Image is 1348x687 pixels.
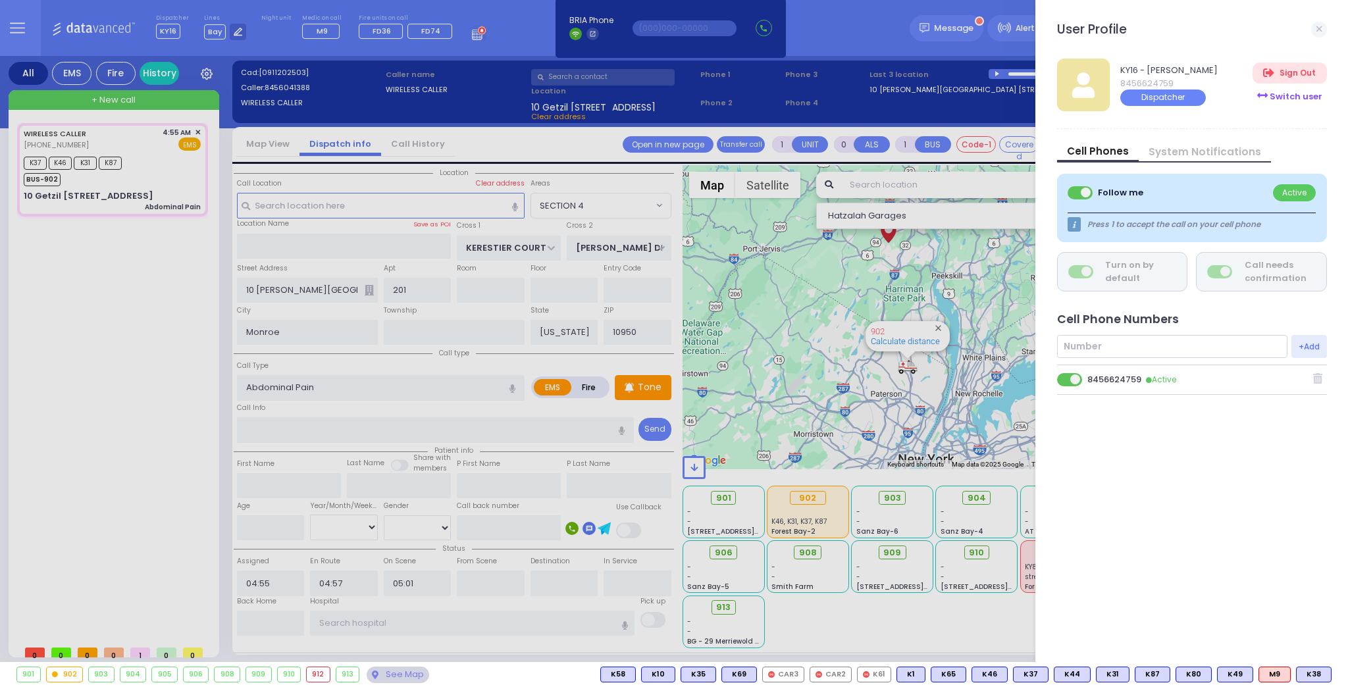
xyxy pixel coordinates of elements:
div: 902 [47,667,83,682]
div: BLS [641,667,675,682]
div: 913 [336,667,359,682]
span: KY16 - [PERSON_NAME] [1120,64,1218,77]
span: Press 1 to accept the call on your cell phone [1087,218,1260,230]
a: System Notifications [1139,145,1271,159]
div: K69 [721,667,757,682]
small: Active [1146,374,1176,385]
div: K1 [896,667,925,682]
img: red-radio-icon.svg [863,671,869,678]
div: BLS [1217,667,1253,682]
a: KY16 - [PERSON_NAME] 8456624759 [1120,64,1218,89]
div: M9 [1258,667,1291,682]
div: K10 [641,667,675,682]
div: BLS [1176,667,1212,682]
button: +Add [1291,335,1327,358]
div: K31 [1096,667,1129,682]
input: Number [1057,335,1287,358]
div: 905 [152,667,177,682]
div: 912 [307,667,330,682]
div: CAR3 [762,667,804,682]
img: red-radio-icon.svg [768,671,775,678]
div: K80 [1176,667,1212,682]
div: 904 [120,667,146,682]
div: BLS [896,667,925,682]
div: 909 [246,667,271,682]
div: BLS [1296,667,1332,682]
span: 8456624759 [1120,77,1218,90]
div: Dispatcher [1120,89,1206,106]
div: BLS [1054,667,1091,682]
img: red-radio-icon.svg [816,671,822,678]
div: K61 [857,667,891,682]
div: BLS [721,667,757,682]
div: Follow me [1098,186,1143,199]
div: Switch user [1253,86,1326,107]
div: BLS [1135,667,1170,682]
div: 908 [215,667,240,682]
div: K46 [972,667,1008,682]
div: BLS [1096,667,1129,682]
div: BLS [600,667,636,682]
div: K58 [600,667,636,682]
div: CAR2 [810,667,852,682]
div: Call needs confirmation [1245,259,1316,284]
div: See map [367,667,428,683]
div: 906 [184,667,209,682]
div: K38 [1296,667,1332,682]
div: BLS [972,667,1008,682]
div: ALS [1258,667,1291,682]
div: K35 [681,667,716,682]
div: Turn on by default [1105,259,1170,284]
div: 8456624759 [1087,373,1176,386]
div: BLS [681,667,716,682]
div: K37 [1013,667,1049,682]
div: 903 [89,667,114,682]
a: Sign Out [1253,63,1326,84]
h3: User Profile [1057,22,1127,37]
div: Active [1273,184,1316,202]
h4: Cell Phone Numbers [1057,313,1179,326]
div: K65 [931,667,966,682]
div: 901 [17,667,40,682]
div: BLS [931,667,966,682]
div: BLS [1013,667,1049,682]
div: 910 [278,667,301,682]
div: K49 [1217,667,1253,682]
div: K44 [1054,667,1091,682]
a: Cell Phones [1057,144,1139,158]
div: K87 [1135,667,1170,682]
